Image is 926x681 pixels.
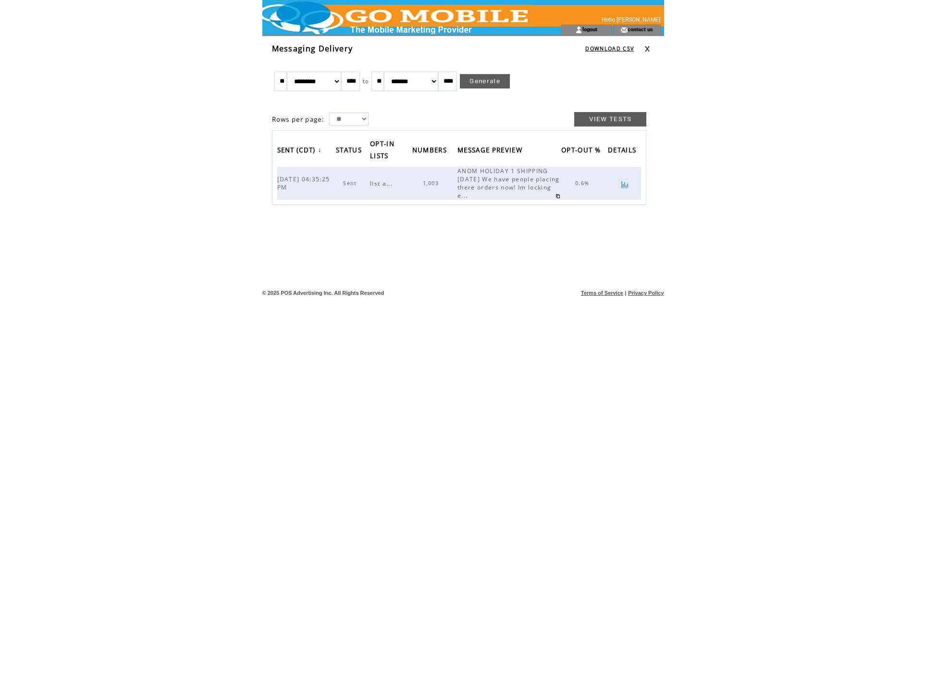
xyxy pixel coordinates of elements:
a: contact us [628,26,653,32]
a: VIEW TESTS [574,112,646,126]
span: Rows per page: [272,115,325,124]
span: Hello [PERSON_NAME] [602,16,660,23]
a: NUMBERS [412,143,452,159]
span: OPT-OUT % [561,143,603,159]
span: STATUS [336,143,364,159]
span: SENT (CDT) [277,143,318,159]
span: © 2025 POS Advertising Inc. All Rights Reserved [262,290,384,296]
span: NUMBERS [412,143,449,159]
span: Messaging Delivery [272,43,353,54]
span: 1,003 [423,180,442,187]
a: OPT-OUT % [561,143,605,159]
img: account_icon.gif [575,26,582,34]
span: [DATE] 04:35:25 PM [277,175,330,191]
span: MESSAGE PREVIEW [457,143,525,159]
a: SENT (CDT)↓ [277,143,324,159]
img: contact_us_icon.gif [620,26,628,34]
a: Privacy Policy [628,290,664,296]
span: DETAILS [608,143,639,159]
span: ANOM HOLIDAY 1 SHIPPING [DATE] We have people placing there orders now! Im locking e... [457,167,560,200]
span: list a... [370,179,395,188]
a: MESSAGE PREVIEW [457,143,527,159]
a: Generate [460,74,510,88]
a: logout [582,26,597,32]
span: to [363,78,369,85]
span: 0.6% [575,180,592,187]
span: OPT-IN LISTS [370,137,395,165]
a: Terms of Service [581,290,623,296]
span: Sent [343,180,359,187]
a: DOWNLOAD CSV [585,45,634,52]
a: STATUS [336,143,367,159]
span: | [625,290,626,296]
